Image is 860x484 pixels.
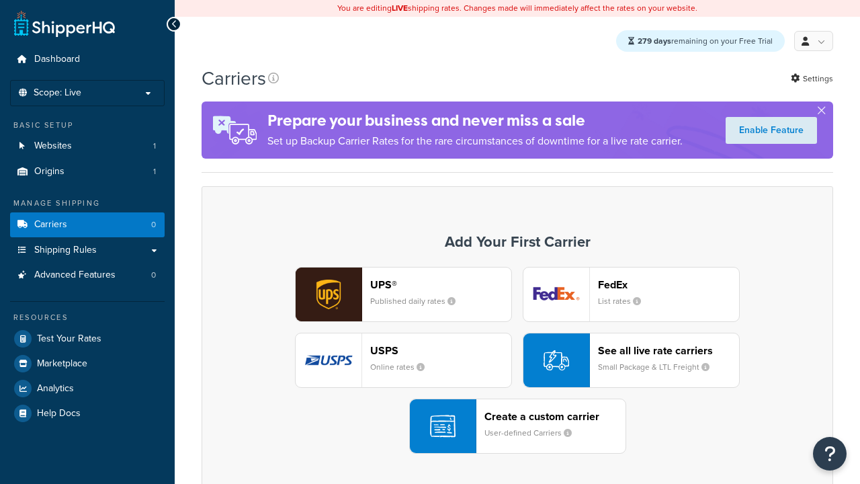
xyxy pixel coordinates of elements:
[638,35,671,47] strong: 279 days
[267,110,683,132] h4: Prepare your business and never miss a sale
[10,212,165,237] a: Carriers 0
[10,47,165,72] a: Dashboard
[370,278,511,291] header: UPS®
[202,102,267,159] img: ad-rules-rateshop-fe6ec290ccb7230408bd80ed9643f0289d75e0ffd9eb532fc0e269fcd187b520.png
[295,267,512,322] button: ups logoUPS®Published daily rates
[37,383,74,395] span: Analytics
[34,245,97,256] span: Shipping Rules
[10,120,165,131] div: Basic Setup
[598,295,652,307] small: List rates
[296,268,361,321] img: ups logo
[523,268,589,321] img: fedEx logo
[37,408,81,419] span: Help Docs
[598,278,739,291] header: FedEx
[153,166,156,177] span: 1
[10,263,165,288] li: Advanced Features
[37,358,87,370] span: Marketplace
[392,2,408,14] b: LIVE
[726,117,817,144] a: Enable Feature
[523,267,740,322] button: fedEx logoFedExList rates
[370,344,511,357] header: USPS
[295,333,512,388] button: usps logoUSPSOnline rates
[484,410,626,423] header: Create a custom carrier
[151,219,156,231] span: 0
[34,140,72,152] span: Websites
[10,327,165,351] a: Test Your Rates
[10,352,165,376] a: Marketplace
[10,134,165,159] li: Websites
[34,87,81,99] span: Scope: Live
[267,132,683,151] p: Set up Backup Carrier Rates for the rare circumstances of downtime for a live rate carrier.
[202,65,266,91] h1: Carriers
[153,140,156,152] span: 1
[296,333,361,387] img: usps logo
[523,333,740,388] button: See all live rate carriersSmall Package & LTL Freight
[430,413,456,439] img: icon-carrier-custom-c93b8a24.svg
[216,234,819,250] h3: Add Your First Carrier
[10,212,165,237] li: Carriers
[34,54,80,65] span: Dashboard
[151,270,156,281] span: 0
[10,238,165,263] a: Shipping Rules
[10,134,165,159] a: Websites 1
[598,361,720,373] small: Small Package & LTL Freight
[10,159,165,184] a: Origins 1
[598,344,739,357] header: See all live rate carriers
[10,401,165,426] a: Help Docs
[10,159,165,184] li: Origins
[616,30,785,52] div: remaining on your Free Trial
[10,198,165,209] div: Manage Shipping
[370,361,435,373] small: Online rates
[10,376,165,401] a: Analytics
[34,166,64,177] span: Origins
[14,10,115,37] a: ShipperHQ Home
[370,295,466,307] small: Published daily rates
[484,427,583,439] small: User-defined Carriers
[813,437,847,471] button: Open Resource Center
[10,263,165,288] a: Advanced Features 0
[10,312,165,323] div: Resources
[791,69,833,88] a: Settings
[409,399,626,454] button: Create a custom carrierUser-defined Carriers
[34,219,67,231] span: Carriers
[37,333,101,345] span: Test Your Rates
[544,348,569,373] img: icon-carrier-liverate-becf4550.svg
[34,270,116,281] span: Advanced Features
